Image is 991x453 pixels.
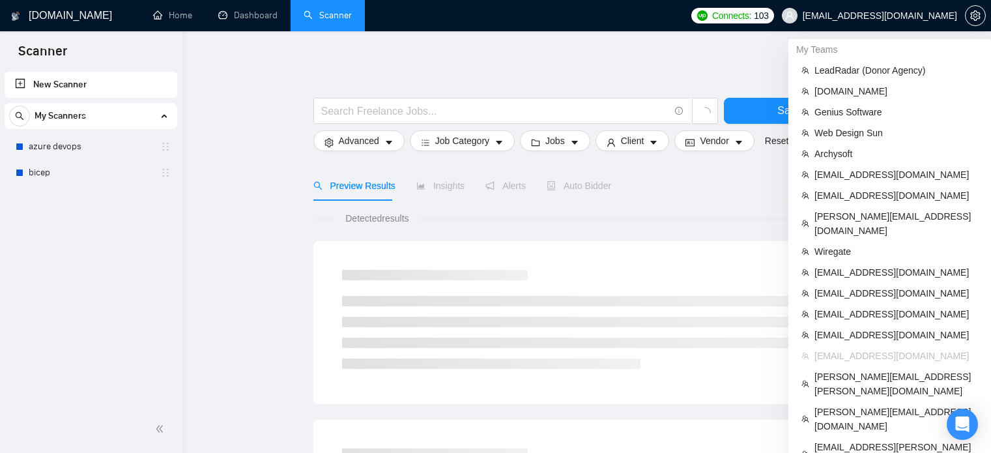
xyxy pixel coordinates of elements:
[700,134,728,148] span: Vendor
[814,188,978,203] span: [EMAIL_ADDRESS][DOMAIN_NAME]
[801,415,809,423] span: team
[777,102,801,119] span: Save
[814,147,978,161] span: Archysoft
[324,138,334,147] span: setting
[547,181,556,190] span: robot
[814,265,978,280] span: [EMAIL_ADDRESS][DOMAIN_NAME]
[801,310,809,318] span: team
[814,84,978,98] span: [DOMAIN_NAME]
[814,209,978,238] span: [PERSON_NAME][EMAIL_ADDRESS][DOMAIN_NAME]
[801,289,809,297] span: team
[29,160,152,186] a: bicep
[495,138,504,147] span: caret-down
[10,111,29,121] span: search
[531,138,540,147] span: folder
[801,352,809,360] span: team
[218,10,278,21] a: dashboardDashboard
[814,370,978,398] span: [PERSON_NAME][EMAIL_ADDRESS][PERSON_NAME][DOMAIN_NAME]
[5,72,177,98] li: New Scanner
[336,211,418,226] span: Detected results
[801,248,809,256] span: team
[160,168,171,178] span: holder
[697,10,708,21] img: upwork-logo.png
[724,98,855,124] button: Save
[5,103,177,186] li: My Scanners
[421,138,430,147] span: bars
[814,405,978,433] span: [PERSON_NAME][EMAIL_ADDRESS][DOMAIN_NAME]
[785,11,794,20] span: user
[321,103,669,119] input: Search Freelance Jobs...
[313,181,323,190] span: search
[814,168,978,182] span: [EMAIL_ADDRESS][DOMAIN_NAME]
[15,72,167,98] a: New Scanner
[801,87,809,95] span: team
[607,138,616,147] span: user
[485,181,526,191] span: Alerts
[801,220,809,227] span: team
[801,269,809,276] span: team
[674,130,754,151] button: idcardVendorcaret-down
[712,8,751,23] span: Connects:
[801,171,809,179] span: team
[965,5,986,26] button: setting
[699,107,711,119] span: loading
[596,130,670,151] button: userClientcaret-down
[814,105,978,119] span: Genius Software
[801,129,809,137] span: team
[570,138,579,147] span: caret-down
[410,130,515,151] button: barsJob Categorycaret-down
[153,10,192,21] a: homeHome
[814,244,978,259] span: Wiregate
[416,181,465,191] span: Insights
[675,107,683,115] span: info-circle
[814,126,978,140] span: Web Design Sun
[814,349,978,363] span: [EMAIL_ADDRESS][DOMAIN_NAME]
[814,286,978,300] span: [EMAIL_ADDRESS][DOMAIN_NAME]
[485,181,495,190] span: notification
[801,150,809,158] span: team
[685,138,695,147] span: idcard
[649,138,658,147] span: caret-down
[814,307,978,321] span: [EMAIL_ADDRESS][DOMAIN_NAME]
[384,138,394,147] span: caret-down
[313,130,405,151] button: settingAdvancedcaret-down
[29,134,152,160] a: azure devops
[304,10,352,21] a: searchScanner
[416,181,425,190] span: area-chart
[435,134,489,148] span: Job Category
[545,134,565,148] span: Jobs
[947,409,978,440] div: Open Intercom Messenger
[965,10,986,21] a: setting
[801,380,809,388] span: team
[801,66,809,74] span: team
[9,106,30,126] button: search
[754,8,768,23] span: 103
[801,192,809,199] span: team
[35,103,86,129] span: My Scanners
[155,422,168,435] span: double-left
[788,39,991,60] div: My Teams
[339,134,379,148] span: Advanced
[765,134,801,148] a: Reset All
[801,108,809,116] span: team
[621,134,644,148] span: Client
[966,10,985,21] span: setting
[520,130,590,151] button: folderJobscaret-down
[734,138,743,147] span: caret-down
[8,42,78,69] span: Scanner
[801,331,809,339] span: team
[814,63,978,78] span: LeadRadar (Donor Agency)
[814,328,978,342] span: [EMAIL_ADDRESS][DOMAIN_NAME]
[160,141,171,152] span: holder
[11,6,20,27] img: logo
[313,181,395,191] span: Preview Results
[547,181,611,191] span: Auto Bidder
